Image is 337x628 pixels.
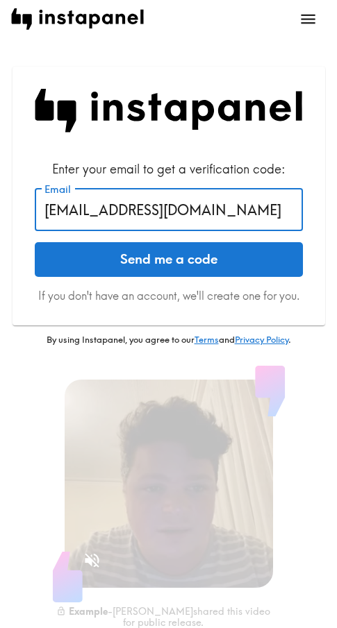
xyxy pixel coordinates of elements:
b: Example [69,604,108,617]
a: Privacy Policy [235,334,288,345]
img: Instapanel [35,89,303,133]
button: Sound is off [77,545,107,575]
a: Terms [195,334,219,345]
p: By using Instapanel, you agree to our and . [13,334,325,346]
p: If you don't have an account, we'll create one for you. [35,288,303,303]
div: Enter your email to get a verification code: [35,160,303,178]
label: Email [44,182,71,197]
button: Send me a code [35,242,303,277]
img: instapanel [11,8,144,30]
button: open menu [290,1,326,37]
